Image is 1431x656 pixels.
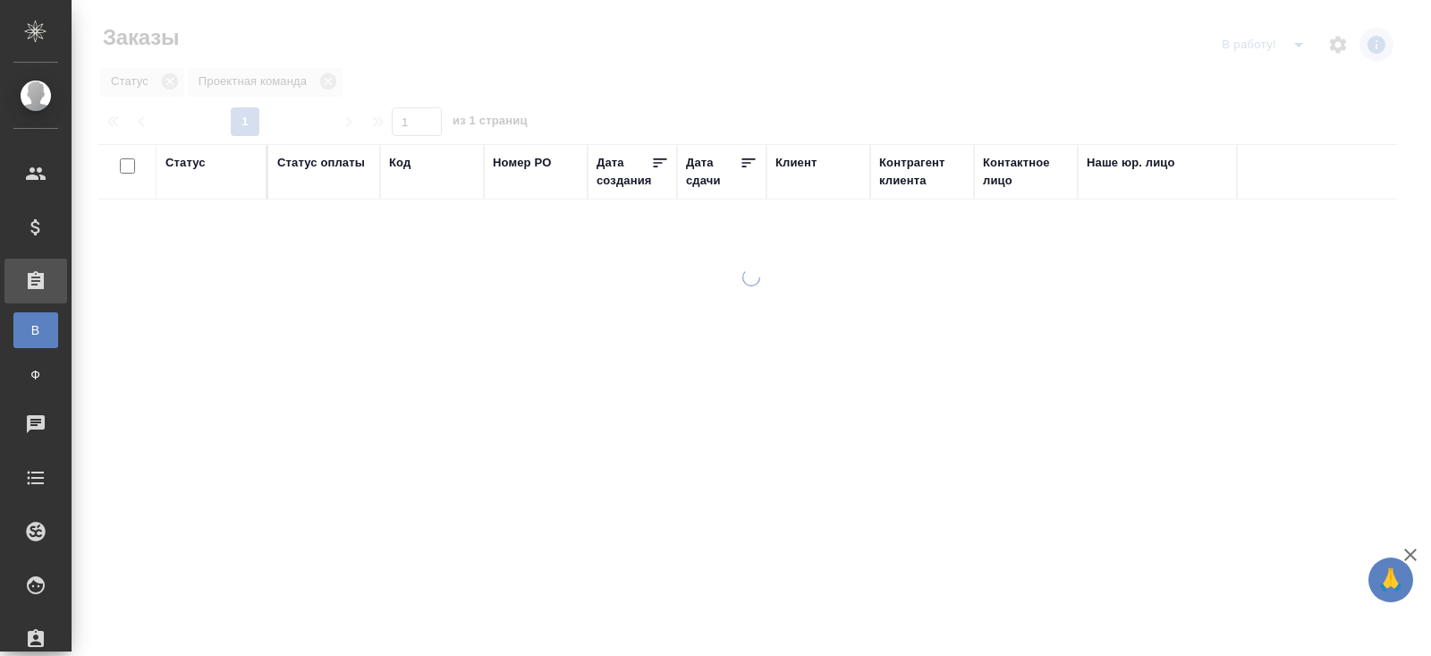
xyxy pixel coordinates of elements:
[22,366,49,384] span: Ф
[983,154,1069,190] div: Контактное лицо
[1087,154,1175,172] div: Наше юр. лицо
[1368,558,1413,602] button: 🙏
[22,321,49,339] span: В
[1376,561,1406,599] span: 🙏
[879,154,965,190] div: Контрагент клиента
[389,154,411,172] div: Код
[597,154,651,190] div: Дата создания
[686,154,740,190] div: Дата сдачи
[13,312,58,348] a: В
[775,154,817,172] div: Клиент
[277,154,365,172] div: Статус оплаты
[493,154,551,172] div: Номер PO
[165,154,206,172] div: Статус
[13,357,58,393] a: Ф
